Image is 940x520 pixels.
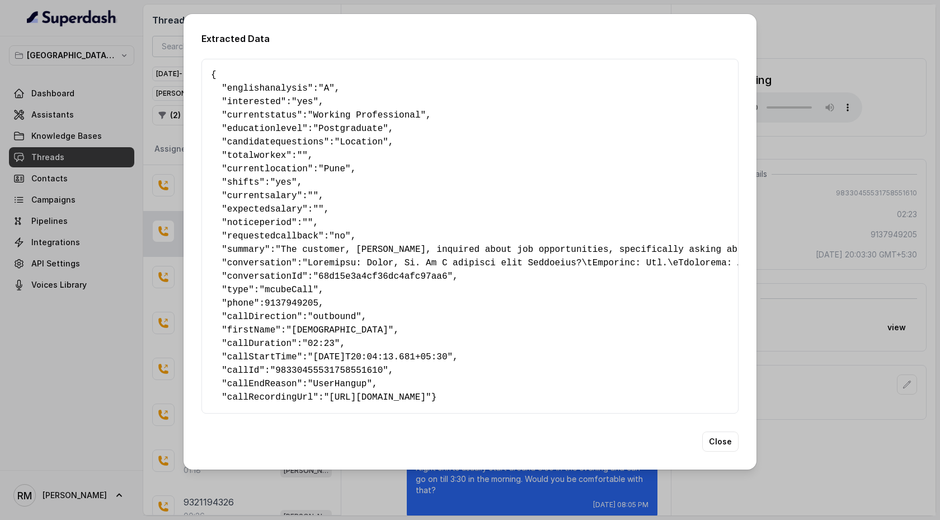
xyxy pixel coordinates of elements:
[313,124,388,134] span: "Postgraduate"
[227,204,302,214] span: expectedsalary
[270,366,388,376] span: "98330455531758551610"
[308,379,372,389] span: "UserHangup"
[227,285,248,295] span: type
[329,231,350,241] span: "no"
[318,83,335,93] span: "A"
[227,110,297,120] span: currentstatus
[227,366,260,376] span: callId
[227,164,308,174] span: currentlocation
[227,177,260,188] span: shifts
[227,392,313,402] span: callRecordingUrl
[227,124,302,134] span: educationlevel
[201,32,739,45] h2: Extracted Data
[302,218,313,228] span: ""
[227,231,318,241] span: requestedcallback
[297,151,308,161] span: ""
[227,83,308,93] span: englishanalysis
[324,392,431,402] span: "[URL][DOMAIN_NAME]"
[270,177,297,188] span: "yes"
[227,325,275,335] span: firstName
[227,218,292,228] span: noticeperiod
[313,204,323,214] span: ""
[702,432,739,452] button: Close
[308,110,426,120] span: "Working Professional"
[313,271,453,282] span: "68d15e3a4cf36dc4afc97aa6"
[227,339,292,349] span: callDuration
[227,245,265,255] span: summary
[227,137,324,147] span: candidatequestions
[292,97,318,107] span: "yes"
[227,271,302,282] span: conversationId
[227,352,297,362] span: callStartTime
[302,339,340,349] span: "02:23"
[259,285,318,295] span: "mcubeCall"
[227,151,286,161] span: totalworkex
[227,258,292,268] span: conversation
[211,68,729,404] pre: { " ": , " ": , " ": , " ": , " ": , " ": , " ": , " ": , " ": , " ": , " ": , " ": , " ": , " ":...
[308,352,453,362] span: "[DATE]T20:04:13.681+05:30"
[227,312,297,322] span: callDirection
[308,191,318,201] span: ""
[227,97,281,107] span: interested
[227,379,297,389] span: callEndReason
[318,164,351,174] span: "Pune"
[335,137,388,147] span: "Location"
[265,298,318,308] span: 9137949205
[227,298,254,308] span: phone
[308,312,361,322] span: "outbound"
[286,325,393,335] span: "[DEMOGRAPHIC_DATA]"
[227,191,297,201] span: currentsalary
